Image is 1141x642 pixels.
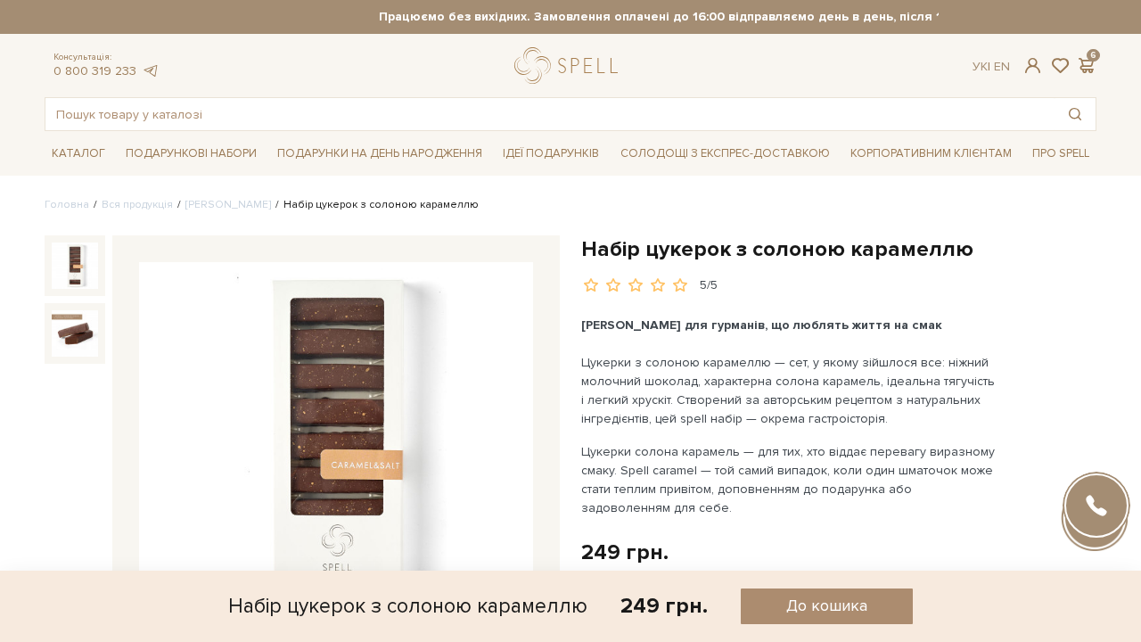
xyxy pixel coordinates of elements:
[102,198,173,211] a: Вся продукція
[988,59,990,74] span: |
[185,198,271,211] a: [PERSON_NAME]
[271,197,479,213] li: Набір цукерок з солоною карамеллю
[52,310,98,357] img: Набір цукерок з солоною карамеллю
[581,235,1096,263] h1: Набір цукерок з солоною карамеллю
[53,52,159,63] span: Консультація:
[581,317,942,333] span: [PERSON_NAME] для гурманів, що люблять життя на смак
[53,63,136,78] a: 0 800 319 233
[228,588,587,624] div: Набір цукерок з солоною карамеллю
[741,588,913,624] button: До кошика
[994,59,1010,74] a: En
[496,140,606,168] span: Ідеї подарунків
[270,140,489,168] span: Подарунки на День народження
[973,59,1010,75] div: Ук
[141,63,159,78] a: telegram
[581,355,998,426] span: Цукерки з солоною карамеллю — сет, у якому зійшлося все: ніжний молочний шоколад, характерна соло...
[52,243,98,289] img: Набір цукерок з солоною карамеллю
[613,138,837,169] a: Солодощі з експрес-доставкою
[1055,98,1096,130] button: Пошук товару у каталозі
[45,140,112,168] span: Каталог
[786,596,867,616] span: До кошика
[45,198,89,211] a: Головна
[700,277,718,294] div: 5/5
[514,47,626,84] a: logo
[119,140,264,168] span: Подарункові набори
[581,539,669,566] div: 249 грн.
[620,592,708,620] div: 249 грн.
[1025,140,1096,168] span: Про Spell
[843,138,1019,169] a: Корпоративним клієнтам
[45,98,1055,130] input: Пошук товару у каталозі
[581,444,998,515] span: Цукерки солона карамель — для тих, хто віддає перевагу виразному смаку. Spell caramel — той самий...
